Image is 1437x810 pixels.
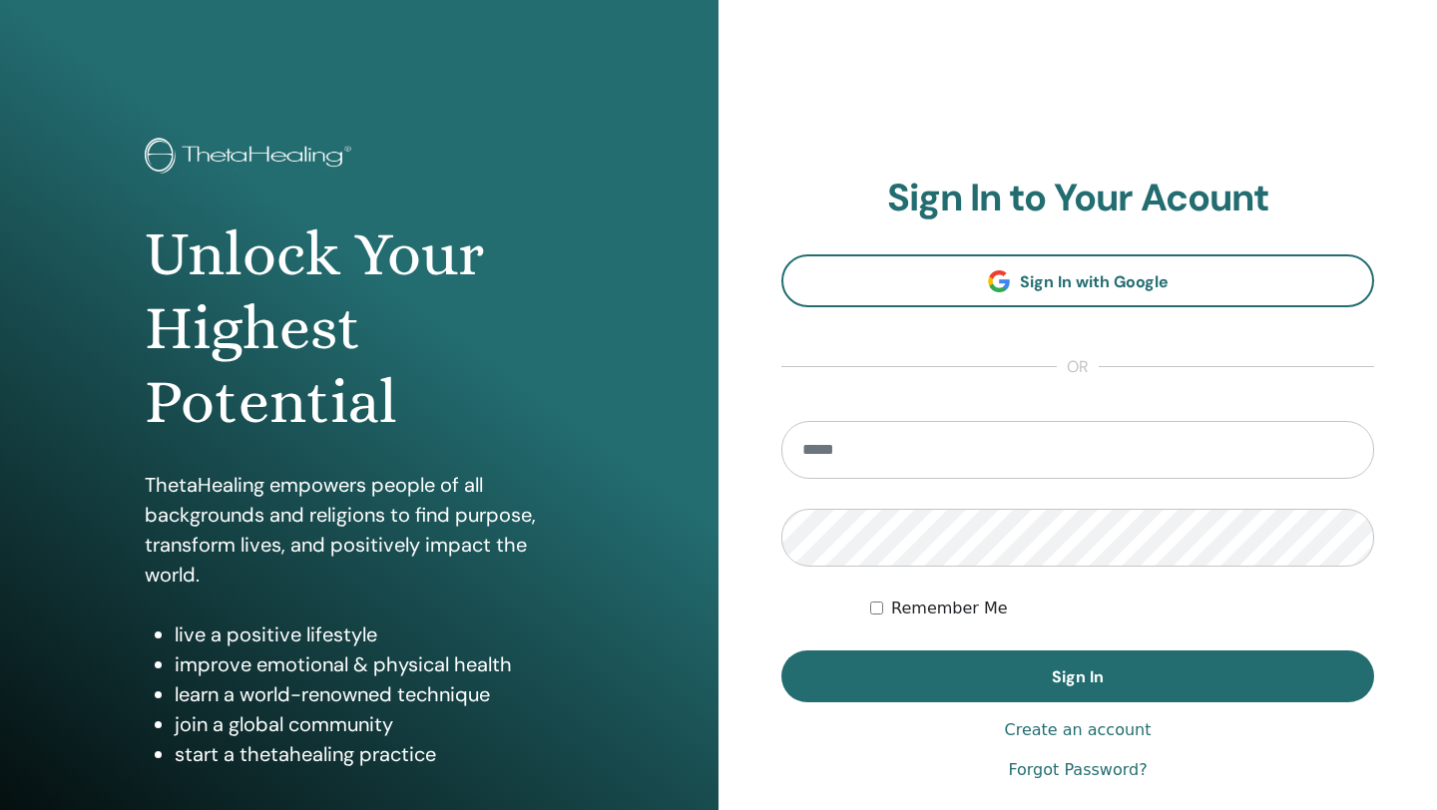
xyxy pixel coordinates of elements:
p: ThetaHealing empowers people of all backgrounds and religions to find purpose, transform lives, a... [145,470,574,590]
li: join a global community [175,709,574,739]
span: Sign In [1052,666,1104,687]
label: Remember Me [891,597,1008,620]
a: Sign In with Google [781,254,1374,307]
a: Forgot Password? [1008,758,1147,782]
a: Create an account [1004,718,1151,742]
div: Keep me authenticated indefinitely or until I manually logout [870,597,1374,620]
h2: Sign In to Your Acount [781,176,1374,221]
li: start a thetahealing practice [175,739,574,769]
li: learn a world-renowned technique [175,679,574,709]
span: Sign In with Google [1020,271,1169,292]
span: or [1057,355,1099,379]
h1: Unlock Your Highest Potential [145,217,574,440]
li: improve emotional & physical health [175,649,574,679]
li: live a positive lifestyle [175,619,574,649]
button: Sign In [781,650,1374,702]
